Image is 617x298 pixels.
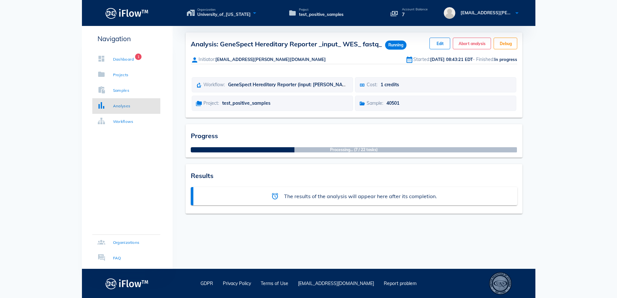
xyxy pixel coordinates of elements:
span: Results [191,172,213,180]
button: Abort analysis [453,38,491,49]
a: Report problem [384,280,417,286]
div: Analyses [113,103,131,109]
p: Navigation [92,34,160,44]
span: Abort analysis [458,41,486,46]
span: Project [299,8,344,11]
span: University_of_[US_STATE] [197,11,251,18]
span: [DATE] 08:43:21 EDT [430,57,473,62]
span: Cost: [367,82,377,88]
span: Organization [197,8,251,11]
span: 1 credits [381,82,399,88]
span: test_positive_samples [222,100,270,106]
span: - Finished: [473,56,494,62]
span: Sample: [367,100,383,106]
a: Logo [82,6,173,20]
button: Debug [494,38,517,49]
div: Workflows [113,118,133,125]
div: The results of the analysis will appear here after its completion. [284,192,437,200]
p: Account Balance [402,8,428,11]
span: In progress [494,57,517,62]
span: GeneSpect Hereditary Reporter (input: [PERSON_NAME], fastq) [228,82,366,88]
div: Samples [113,87,130,94]
iframe: Drift Widget Chat Controller [585,266,609,290]
span: test_positive_samples [299,11,344,18]
img: logo [106,276,149,291]
span: Badge [135,54,142,60]
a: Terms of Use [261,280,288,286]
a: GDPR [200,280,213,286]
div: Organizations [113,239,140,246]
div: ISO 13485 – Quality Management System [489,272,512,295]
span: Workflow: [203,82,225,88]
span: Edit [435,41,445,46]
span: [EMAIL_ADDRESS][PERSON_NAME][DOMAIN_NAME] [215,57,326,62]
button: Edit [429,38,450,49]
span: Progress [191,132,218,140]
span: Debug [499,41,511,46]
span: Initiator: [199,56,215,62]
a: [EMAIL_ADDRESS][DOMAIN_NAME] [298,280,374,286]
strong: Processing... (7 / 22 tasks) [330,147,378,153]
span: 40501 [386,100,399,106]
span: Analysis: GeneSpect Hereditary Reporter _input_ WES_ fastq_ [191,40,406,48]
p: 7 [402,11,428,18]
div: Projects [113,72,129,78]
img: avatar.16069ca8.svg [444,7,455,19]
div: FAQ [113,255,121,261]
div: Dashboard [113,56,134,63]
i: alarm [271,192,279,200]
span: Running [385,41,406,50]
span: Started: [413,56,430,62]
span: [EMAIL_ADDRESS][PERSON_NAME][DOMAIN_NAME] [461,10,572,15]
a: Privacy Policy [223,280,251,286]
span: Project: [203,100,219,106]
